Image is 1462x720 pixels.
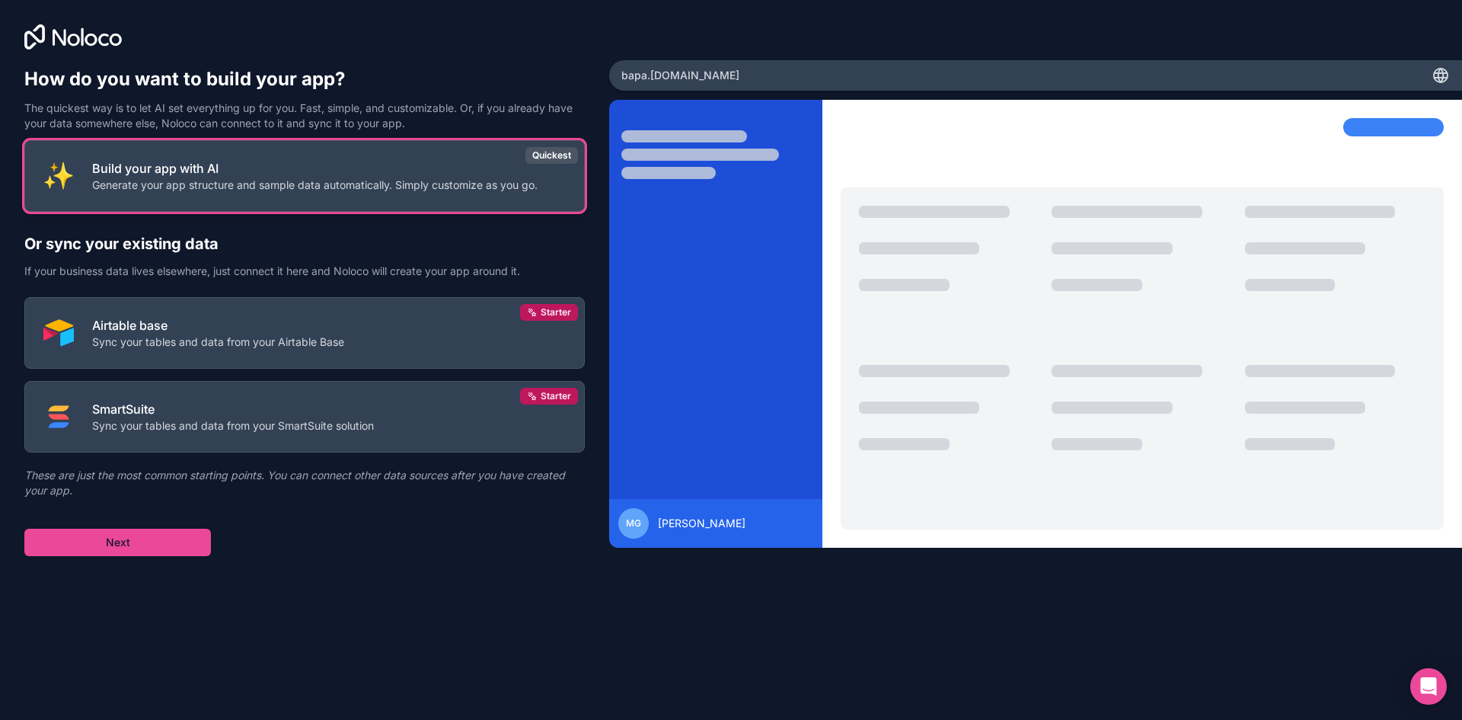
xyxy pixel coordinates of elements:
button: INTERNAL_WITH_AIBuild your app with AIGenerate your app structure and sample data automatically. ... [24,140,585,212]
span: [PERSON_NAME] [658,516,745,531]
img: AIRTABLE [43,318,74,348]
button: AIRTABLEAirtable baseSync your tables and data from your Airtable BaseStarter [24,297,585,369]
p: SmartSuite [92,400,374,418]
span: Starter [541,390,571,402]
p: These are just the most common starting points. You can connect other data sources after you have... [24,468,585,498]
p: If your business data lives elsewhere, just connect it here and Noloco will create your app aroun... [24,264,585,279]
p: The quickest way is to let AI set everything up for you. Fast, simple, and customizable. Or, if y... [24,101,585,131]
p: Build your app with AI [92,159,538,178]
p: Sync your tables and data from your Airtable Base [92,334,344,350]
span: bapa .[DOMAIN_NAME] [621,68,739,83]
img: INTERNAL_WITH_AI [43,161,74,191]
h1: How do you want to build your app? [24,67,585,91]
h2: Or sync your existing data [24,233,585,254]
span: MG [626,517,641,530]
button: SMART_SUITESmartSuiteSync your tables and data from your SmartSuite solutionStarter [24,381,585,453]
p: Airtable base [92,316,344,334]
p: Sync your tables and data from your SmartSuite solution [92,418,374,434]
span: Starter [541,306,571,318]
p: Generate your app structure and sample data automatically. Simply customize as you go. [92,178,538,193]
button: Next [24,529,211,556]
div: Quickest [525,147,578,164]
img: SMART_SUITE [43,402,74,432]
div: Open Intercom Messenger [1410,668,1447,705]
